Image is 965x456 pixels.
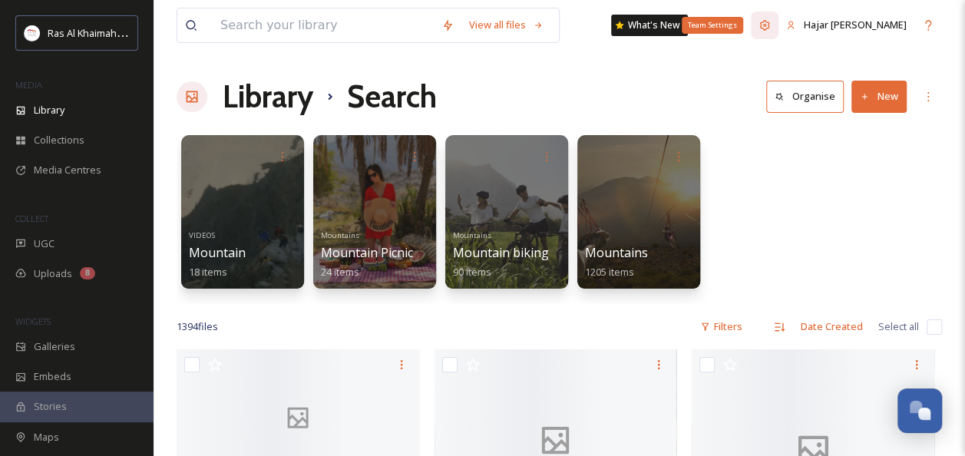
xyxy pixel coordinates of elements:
[692,312,750,342] div: Filters
[15,79,42,91] span: MEDIA
[34,133,84,147] span: Collections
[34,430,59,444] span: Maps
[177,319,218,334] span: 1394 file s
[321,230,359,240] span: Mountains
[897,388,942,433] button: Open Chat
[321,265,359,279] span: 24 items
[189,226,246,279] a: VIDEOSMountain18 items
[189,230,215,240] span: VIDEOS
[25,25,40,41] img: Logo_RAKTDA_RGB-01.png
[751,12,778,39] a: Team Settings
[766,81,851,112] a: Organise
[189,265,227,279] span: 18 items
[34,236,55,251] span: UGC
[80,267,95,279] div: 8
[453,230,491,240] span: Mountains
[453,244,549,261] span: Mountain biking
[851,81,907,112] button: New
[766,81,844,112] button: Organise
[34,103,64,117] span: Library
[778,10,914,40] a: Hajar [PERSON_NAME]
[793,312,871,342] div: Date Created
[213,8,434,42] input: Search your library
[34,266,72,281] span: Uploads
[321,244,413,261] span: Mountain Picnic
[453,265,491,279] span: 90 items
[585,246,648,279] a: Mountains1205 items
[321,226,413,279] a: MountainsMountain Picnic24 items
[34,399,67,414] span: Stories
[15,316,51,327] span: WIDGETS
[461,10,551,40] a: View all files
[15,213,48,224] span: COLLECT
[48,25,265,40] span: Ras Al Khaimah Tourism Development Authority
[585,244,648,261] span: Mountains
[34,369,71,384] span: Embeds
[878,319,919,334] span: Select all
[453,226,549,279] a: MountainsMountain biking90 items
[611,15,688,36] a: What's New
[223,74,313,120] a: Library
[804,18,907,31] span: Hajar [PERSON_NAME]
[34,163,101,177] span: Media Centres
[34,339,75,354] span: Galleries
[585,265,634,279] span: 1205 items
[682,17,743,34] div: Team Settings
[189,244,246,261] span: Mountain
[347,74,437,120] h1: Search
